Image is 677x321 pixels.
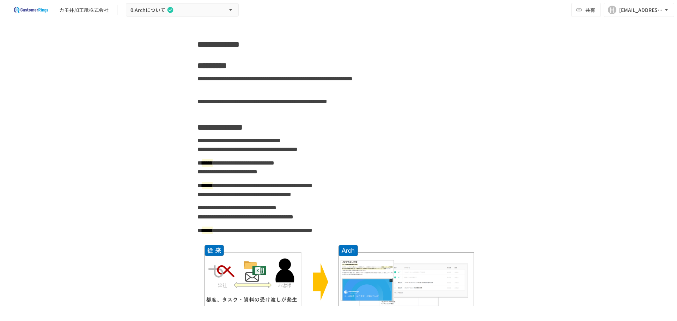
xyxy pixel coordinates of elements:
[130,6,165,14] span: 0.Archについて
[8,4,54,16] img: 2eEvPB0nRDFhy0583kMjGN2Zv6C2P7ZKCFl8C3CzR0M
[571,3,601,17] button: 共有
[604,3,674,17] button: H[EMAIL_ADDRESS][DOMAIN_NAME]
[59,6,109,14] div: カモ井加工紙株式会社
[126,3,239,17] button: 0.Archについて
[619,6,663,14] div: [EMAIL_ADDRESS][DOMAIN_NAME]
[585,6,595,14] span: 共有
[608,6,616,14] div: H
